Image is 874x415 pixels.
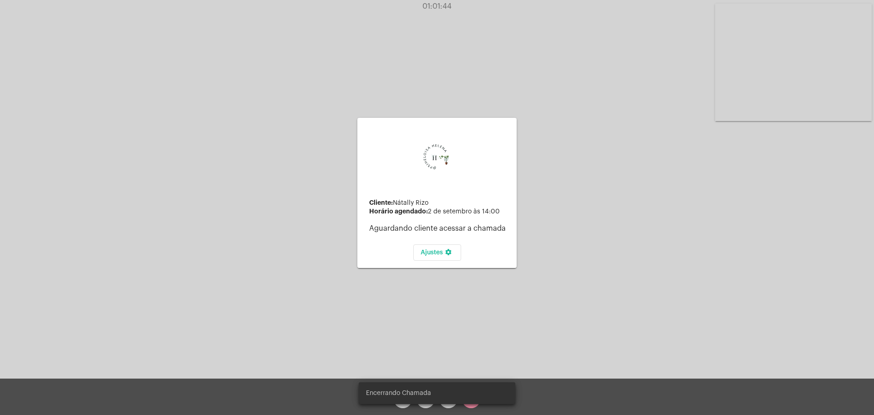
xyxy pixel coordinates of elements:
img: 0d939d3e-dcd2-0964-4adc-7f8e0d1a206f.png [405,130,469,193]
div: 2 de setembro às 14:00 [369,208,509,215]
strong: Horário agendado: [369,208,428,214]
strong: Cliente: [369,199,393,206]
span: Encerrando Chamada [366,389,431,398]
div: Nátally Rizo [369,199,509,207]
button: Ajustes [413,244,461,261]
span: Ajustes [421,249,454,256]
mat-icon: settings [443,248,454,259]
p: Aguardando cliente acessar a chamada [369,224,509,233]
span: 01:01:44 [422,3,452,10]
